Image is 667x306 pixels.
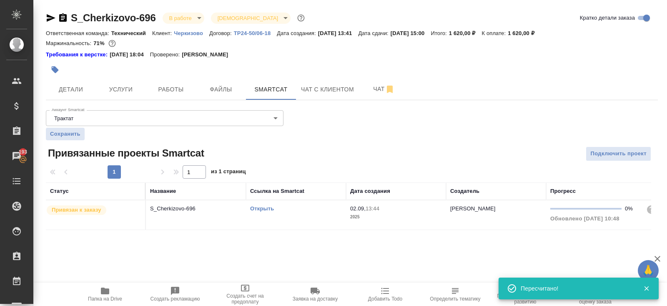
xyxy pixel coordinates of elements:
button: Закрыть [638,285,655,292]
span: Файлы [201,84,241,95]
span: Кратко детали заказа [580,14,635,22]
p: Договор: [209,30,234,36]
p: [PERSON_NAME] [450,205,496,212]
button: Создать счет на предоплату [210,283,280,306]
p: 02.09, [350,205,366,212]
span: Заявка на доставку [293,296,338,302]
p: Клиент: [152,30,174,36]
span: Создать рекламацию [150,296,200,302]
p: Маржинальность: [46,40,93,46]
div: 0% [625,205,639,213]
div: Пересчитано! [521,284,631,293]
span: Подключить проект [590,149,647,159]
button: Заявка на доставку [280,283,350,306]
span: Детали [51,84,91,95]
p: 2025 [350,213,442,221]
button: Трактат [52,115,76,122]
span: Услуги [101,84,141,95]
p: [DATE] 18:04 [110,51,150,59]
span: Привязанные проекты Smartcat [46,147,204,160]
div: Создатель [450,187,479,195]
span: 193 [14,148,33,156]
button: Призвать менеджера по развитию [490,283,560,306]
span: Чат [364,84,404,94]
span: Чат с клиентом [301,84,354,95]
span: Сохранить [50,130,80,138]
button: Папка на Drive [70,283,140,306]
button: 392.60 RUB; [107,38,118,49]
p: S_Cherkizovo-696 [150,205,242,213]
span: Работы [151,84,191,95]
div: Статус [50,187,69,195]
a: Требования к верстке: [46,51,110,59]
p: [DATE] 13:41 [318,30,359,36]
button: Скопировать ссылку [58,13,68,23]
p: Дата сдачи: [358,30,390,36]
button: 🙏 [638,260,659,281]
p: Проверено: [150,51,182,59]
a: Открыть [250,205,274,212]
p: 1 620,00 ₽ [508,30,541,36]
span: Призвать менеджера по развитию [495,293,555,305]
div: Дата создания [350,187,390,195]
button: Добавить Todo [350,283,420,306]
button: Добавить тэг [46,61,64,79]
div: Нажми, чтобы открыть папку с инструкцией [46,51,110,59]
span: Smartcat [251,84,291,95]
span: Папка на Drive [88,296,122,302]
p: [PERSON_NAME] [182,51,234,59]
a: S_Cherkizovo-696 [71,12,156,23]
div: Прогресс [550,187,576,195]
button: [DEMOGRAPHIC_DATA] [215,15,281,22]
svg: Отписаться [385,84,395,94]
button: Определить тематику [420,283,490,306]
span: 🙏 [641,262,655,279]
span: Создать счет на предоплату [215,293,275,305]
span: из 1 страниц [211,167,246,179]
div: Название [150,187,176,195]
p: 13:44 [366,205,379,212]
span: Добавить Todo [368,296,402,302]
button: В работе [167,15,194,22]
button: Подключить проект [586,147,651,161]
p: 71% [93,40,106,46]
div: В работе [163,13,204,24]
p: Ответственная команда: [46,30,111,36]
button: Сохранить [46,128,85,140]
p: [DATE] 15:00 [391,30,431,36]
p: 1 620,00 ₽ [449,30,482,36]
a: 193 [2,146,31,167]
p: ТР24-50/06-18 [234,30,277,36]
span: Определить тематику [430,296,480,302]
div: Ссылка на Smartcat [250,187,304,195]
div: В работе [211,13,291,24]
a: Черкизово [174,29,209,36]
p: Черкизово [174,30,209,36]
p: Привязан к заказу [52,206,101,214]
button: Создать рекламацию [140,283,210,306]
p: Дата создания: [277,30,318,36]
div: Трактат [46,110,283,126]
button: Доп статусы указывают на важность/срочность заказа [296,13,306,23]
button: Скопировать ссылку для ЯМессенджера [46,13,56,23]
p: К оплате: [481,30,508,36]
a: ТР24-50/06-18 [234,29,277,36]
p: Итого: [431,30,449,36]
span: Обновлено [DATE] 10:48 [550,215,619,222]
p: Технический [111,30,152,36]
